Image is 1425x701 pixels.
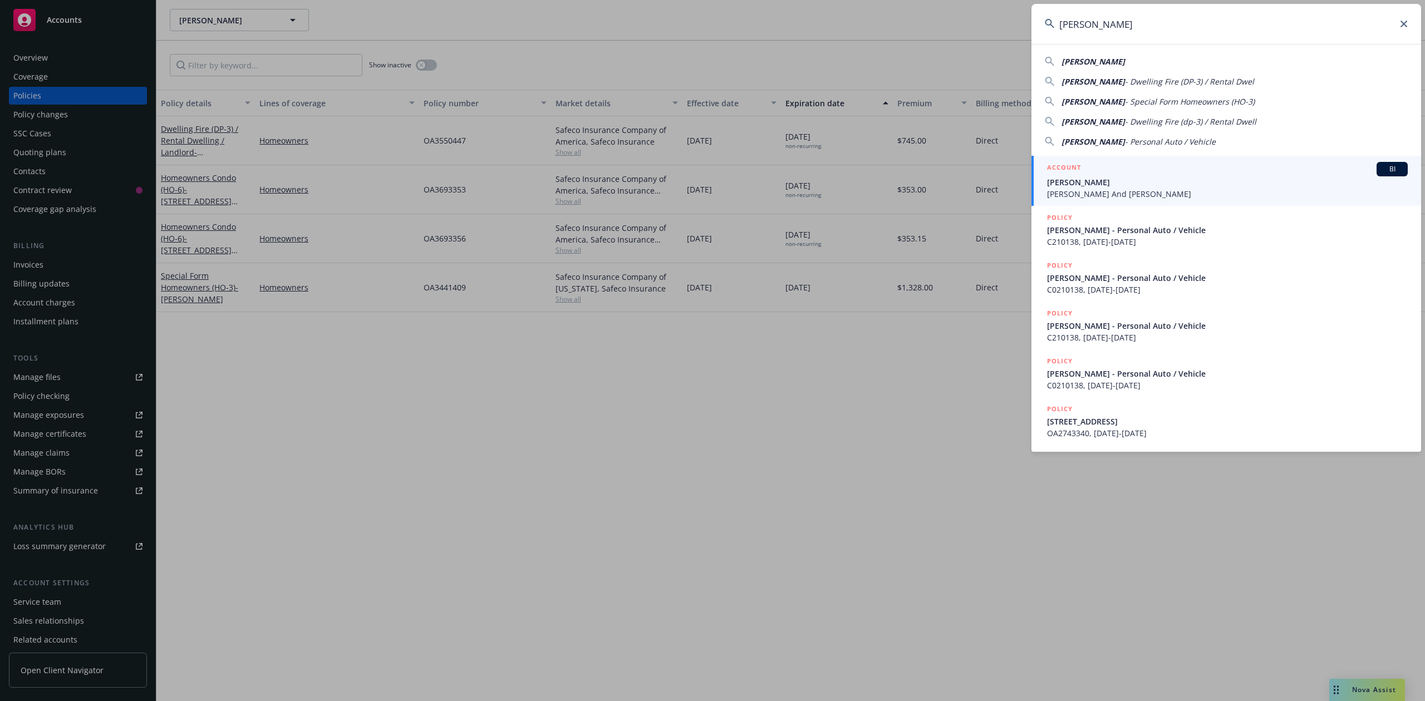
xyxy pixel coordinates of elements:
[1047,320,1408,332] span: [PERSON_NAME] - Personal Auto / Vehicle
[1047,356,1073,367] h5: POLICY
[1047,379,1408,391] span: C0210138, [DATE]-[DATE]
[1047,236,1408,248] span: C210138, [DATE]-[DATE]
[1062,56,1125,67] span: [PERSON_NAME]
[1047,284,1408,295] span: C0210138, [DATE]-[DATE]
[1047,332,1408,343] span: C210138, [DATE]-[DATE]
[1047,188,1408,200] span: [PERSON_NAME] And [PERSON_NAME]
[1047,368,1408,379] span: [PERSON_NAME] - Personal Auto / Vehicle
[1031,397,1421,445] a: POLICY[STREET_ADDRESS]OA2743340, [DATE]-[DATE]
[1047,272,1408,284] span: [PERSON_NAME] - Personal Auto / Vehicle
[1381,164,1403,174] span: BI
[1062,116,1125,127] span: [PERSON_NAME]
[1047,224,1408,236] span: [PERSON_NAME] - Personal Auto / Vehicle
[1047,427,1408,439] span: OA2743340, [DATE]-[DATE]
[1047,260,1073,271] h5: POLICY
[1047,403,1073,414] h5: POLICY
[1031,4,1421,44] input: Search...
[1047,162,1081,175] h5: ACCOUNT
[1125,116,1256,127] span: - Dwelling Fire (dp-3) / Rental Dwell
[1031,206,1421,254] a: POLICY[PERSON_NAME] - Personal Auto / VehicleC210138, [DATE]-[DATE]
[1125,136,1216,147] span: - Personal Auto / Vehicle
[1047,176,1408,188] span: [PERSON_NAME]
[1062,96,1125,107] span: [PERSON_NAME]
[1047,416,1408,427] span: [STREET_ADDRESS]
[1031,349,1421,397] a: POLICY[PERSON_NAME] - Personal Auto / VehicleC0210138, [DATE]-[DATE]
[1047,212,1073,223] h5: POLICY
[1031,302,1421,349] a: POLICY[PERSON_NAME] - Personal Auto / VehicleC210138, [DATE]-[DATE]
[1031,254,1421,302] a: POLICY[PERSON_NAME] - Personal Auto / VehicleC0210138, [DATE]-[DATE]
[1031,156,1421,206] a: ACCOUNTBI[PERSON_NAME][PERSON_NAME] And [PERSON_NAME]
[1062,136,1125,147] span: [PERSON_NAME]
[1125,76,1254,87] span: - Dwelling Fire (DP-3) / Rental Dwel
[1062,76,1125,87] span: [PERSON_NAME]
[1047,308,1073,319] h5: POLICY
[1125,96,1255,107] span: - Special Form Homeowners (HO-3)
